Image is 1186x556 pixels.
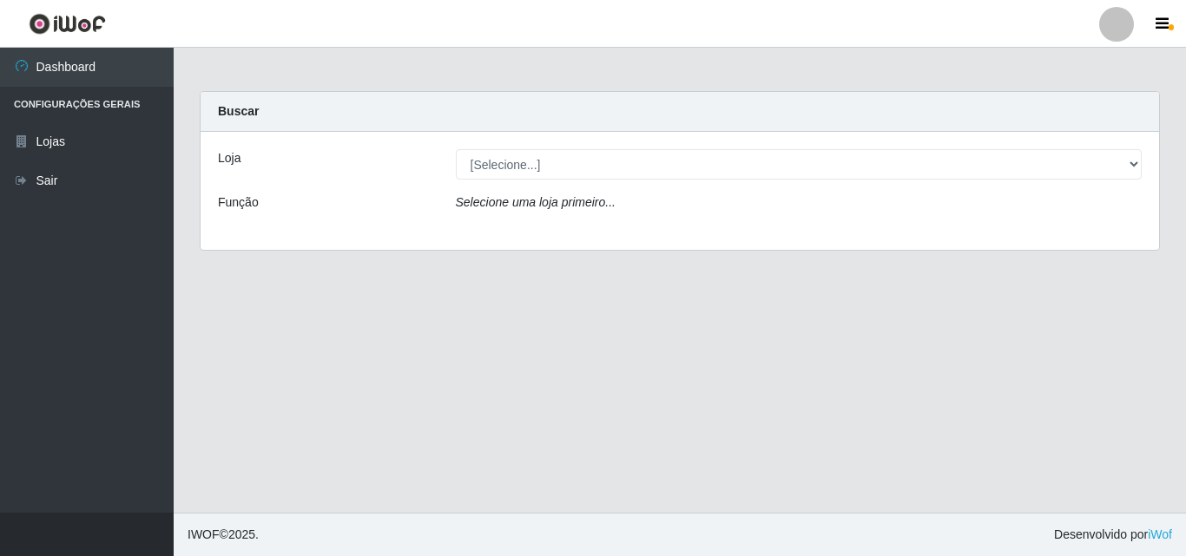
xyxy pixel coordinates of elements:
[188,527,220,541] span: IWOF
[218,149,240,167] label: Loja
[1148,527,1172,541] a: iWof
[1054,526,1172,544] span: Desenvolvido por
[218,104,259,118] strong: Buscar
[188,526,259,544] span: © 2025 .
[29,13,106,35] img: CoreUI Logo
[218,193,259,212] label: Função
[456,195,616,209] i: Selecione uma loja primeiro...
